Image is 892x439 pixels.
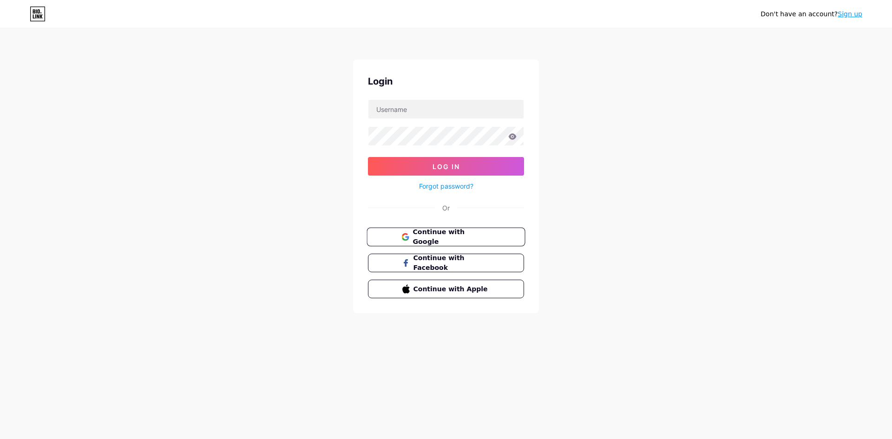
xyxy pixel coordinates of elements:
a: Forgot password? [419,181,473,191]
a: Continue with Google [368,228,524,246]
button: Continue with Apple [368,280,524,298]
div: Don't have an account? [761,9,862,19]
div: Or [442,203,450,213]
button: Log In [368,157,524,176]
div: Login [368,74,524,88]
span: Continue with Facebook [413,253,490,273]
input: Username [368,100,524,118]
button: Continue with Google [367,228,525,247]
a: Sign up [838,10,862,18]
span: Continue with Apple [413,284,490,294]
button: Continue with Facebook [368,254,524,272]
span: Continue with Google [413,227,490,247]
span: Log In [433,163,460,170]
